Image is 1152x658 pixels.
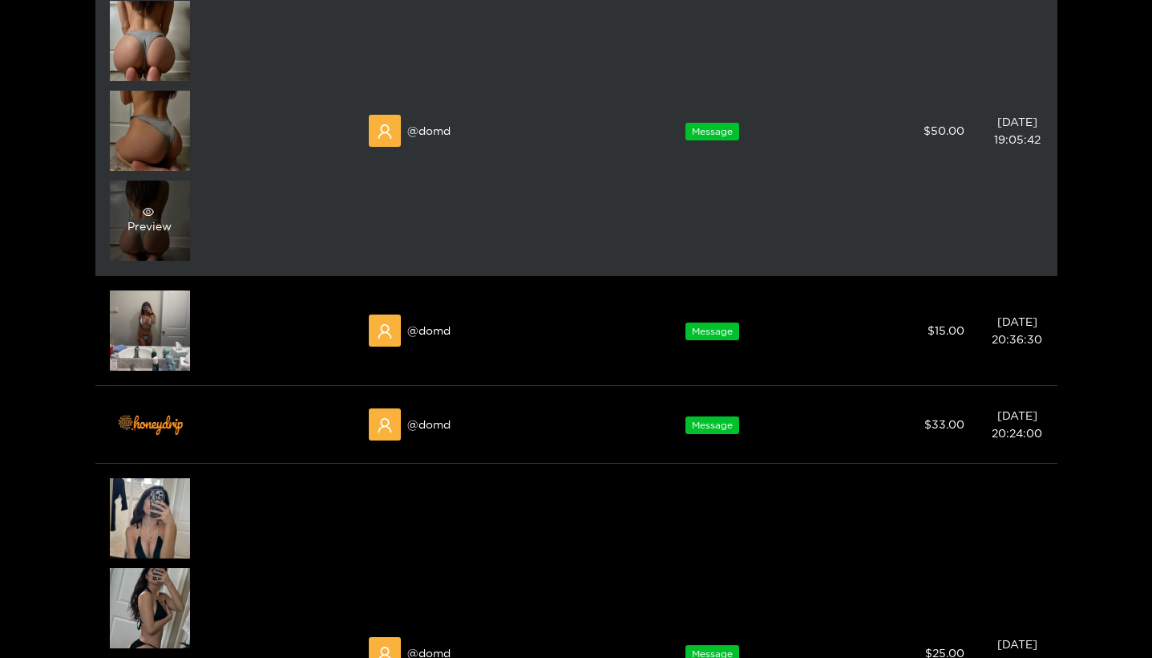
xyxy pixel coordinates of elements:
div: Preview [127,206,172,235]
span: eye [127,206,168,217]
span: user [377,323,393,339]
span: [DATE] 20:36:30 [992,315,1042,345]
span: Message [685,123,739,140]
span: user [377,124,393,140]
div: @ domd [369,315,600,347]
div: @ domd [369,115,600,147]
span: $ 33.00 [924,418,964,430]
span: $ 15.00 [928,324,964,336]
span: [DATE] 19:05:42 [994,116,1041,145]
span: [DATE] 20:24:00 [992,409,1042,439]
span: user [377,417,393,433]
span: Message [685,323,739,340]
span: $ 50.00 [924,124,964,136]
span: Message [685,416,739,434]
div: @ domd [369,408,600,441]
